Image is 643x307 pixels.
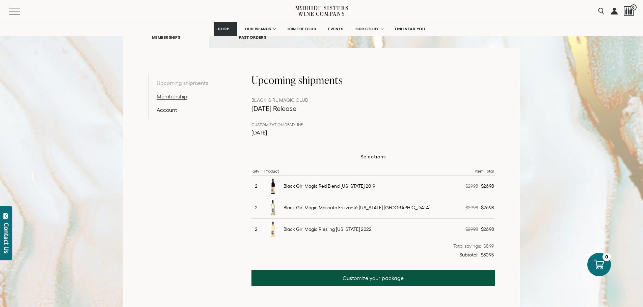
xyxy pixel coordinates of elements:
a: OUR BRANDS [241,22,279,36]
div: Contact Us [3,223,10,253]
a: JOIN THE CLUB [283,22,321,36]
span: SHOP [218,27,230,31]
a: PAST ORDERS [209,26,296,49]
a: FIND NEAR YOU [391,22,430,36]
span: OUR BRANDS [245,27,271,31]
span: EVENTS [328,27,343,31]
span: JOIN THE CLUB [287,27,316,31]
a: MEMBERSHIPS [123,26,209,48]
a: EVENTS [324,22,348,36]
button: Mobile Menu Trigger [9,8,33,14]
span: FIND NEAR YOU [395,27,425,31]
div: 0 [602,253,611,261]
span: OUR STORY [355,27,379,31]
a: OUR STORY [351,22,387,36]
span: 0 [631,4,637,10]
a: SHOP [214,22,237,36]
